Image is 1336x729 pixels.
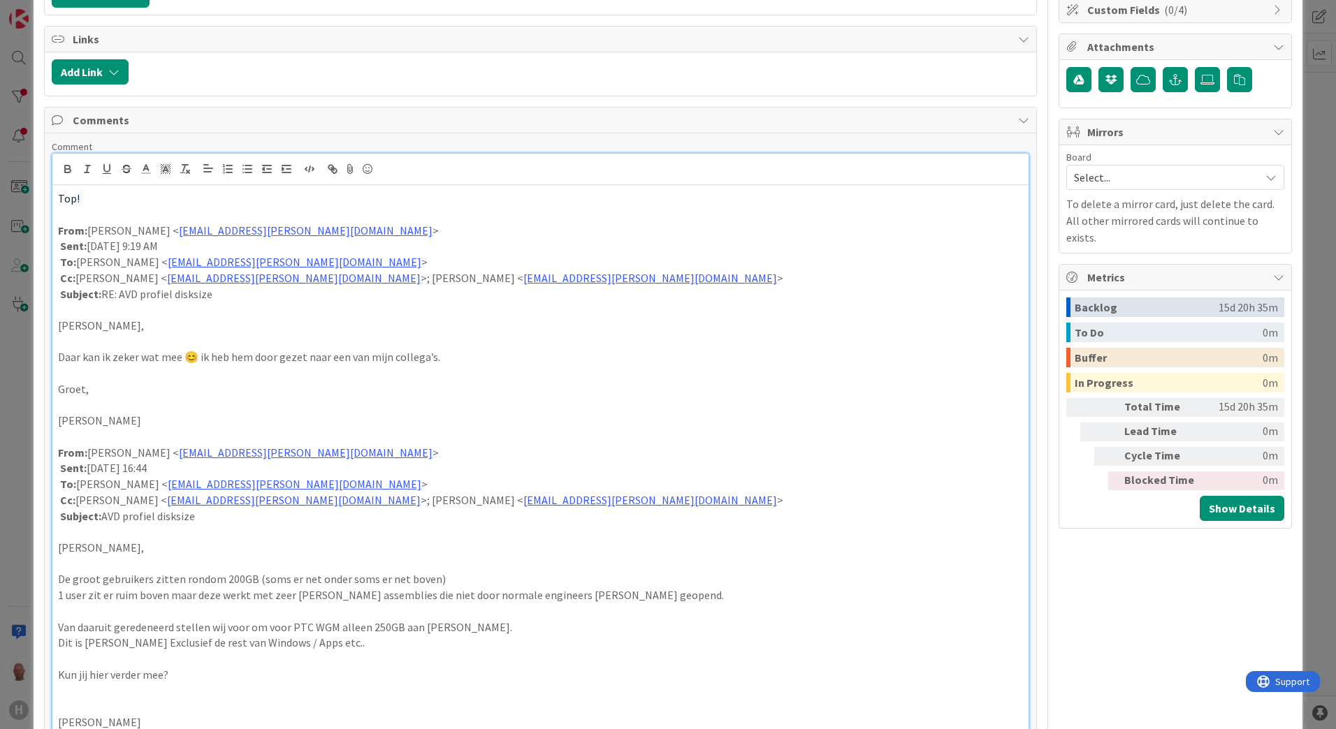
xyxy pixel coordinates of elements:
[1087,1,1266,18] span: Custom Fields
[1087,269,1266,286] span: Metrics
[58,667,1023,683] p: Kun jij hier verder mee?
[58,492,1023,508] p: [PERSON_NAME] < >; [PERSON_NAME] < >
[523,493,777,507] a: [EMAIL_ADDRESS][PERSON_NAME][DOMAIN_NAME]
[60,509,101,523] strong: Subject:
[60,271,75,285] strong: Cc:
[168,255,421,269] a: [EMAIL_ADDRESS][PERSON_NAME][DOMAIN_NAME]
[1066,196,1284,246] p: To delete a mirror card, just delete the card. All other mirrored cards will continue to exists.
[1164,3,1187,17] span: ( 0/4 )
[60,493,75,507] strong: Cc:
[58,476,1023,492] p: [PERSON_NAME] < >
[1263,323,1278,342] div: 0m
[58,571,1023,587] p: De groot gebruikers zitten rondom 200GB (soms er net onder soms er net boven)
[58,238,1023,254] p: [DATE] 9:19 AM
[58,635,1023,651] p: Dit is [PERSON_NAME] Exclusief de rest van Windows / Apps etc..
[58,508,1023,524] p: AVD profiel disksize
[58,445,87,459] strong: From:
[1066,152,1091,162] span: Board
[58,223,1023,239] p: [PERSON_NAME] < >
[1124,471,1201,490] div: Blocked Time
[179,445,433,459] a: [EMAIL_ADDRESS][PERSON_NAME][DOMAIN_NAME]
[58,587,1023,603] p: 1 user zit er ruim boven maar deze werkt met zeer [PERSON_NAME] assemblies die niet door normale ...
[1124,447,1201,466] div: Cycle Time
[168,477,421,491] a: [EMAIL_ADDRESS][PERSON_NAME][DOMAIN_NAME]
[1124,398,1201,417] div: Total Time
[1087,124,1266,140] span: Mirrors
[1207,422,1278,441] div: 0m
[1207,447,1278,466] div: 0m
[1075,373,1263,392] div: In Progress
[52,140,92,153] span: Comment
[58,318,1023,334] p: [PERSON_NAME],
[58,460,1023,476] p: [DATE] 16:44
[58,413,1023,429] p: [PERSON_NAME]
[58,223,87,237] strong: From:
[1263,373,1278,392] div: 0m
[60,461,87,475] strong: Sent:
[58,445,1023,461] p: [PERSON_NAME] < >
[167,493,421,507] a: [EMAIL_ADDRESS][PERSON_NAME][DOMAIN_NAME]
[60,239,87,253] strong: Sent:
[1207,471,1278,490] div: 0m
[58,349,1023,365] p: Daar kan ik zeker wat mee 😊 ik heb hem door gezet naar een van mijn collega’s.
[60,477,76,491] strong: To:
[179,223,433,237] a: [EMAIL_ADDRESS][PERSON_NAME][DOMAIN_NAME]
[58,286,1023,302] p: RE: AVD profiel disksize
[1124,422,1201,441] div: Lead Time
[167,271,421,285] a: [EMAIL_ADDRESS][PERSON_NAME][DOMAIN_NAME]
[1207,398,1278,417] div: 15d 20h 35m
[1075,323,1263,342] div: To Do
[58,540,1023,556] p: [PERSON_NAME],
[1074,168,1253,187] span: Select...
[1263,348,1278,367] div: 0m
[58,254,1023,270] p: [PERSON_NAME] < >
[58,191,80,205] span: Top!
[58,270,1023,286] p: [PERSON_NAME] < >; [PERSON_NAME] < >
[1087,38,1266,55] span: Attachments
[1219,297,1278,317] div: 15d 20h 35m
[60,287,101,301] strong: Subject:
[58,381,1023,397] p: Groet,
[73,112,1011,128] span: Comments
[58,619,1023,635] p: Van daaruit geredeneerd stellen wij voor om voor PTC WGM alleen 250GB aan [PERSON_NAME].
[52,59,129,84] button: Add Link
[1075,348,1263,367] div: Buffer
[1200,496,1284,521] button: Show Details
[73,31,1011,47] span: Links
[60,255,76,269] strong: To:
[1075,297,1219,317] div: Backlog
[523,271,777,285] a: [EMAIL_ADDRESS][PERSON_NAME][DOMAIN_NAME]
[29,2,64,19] span: Support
